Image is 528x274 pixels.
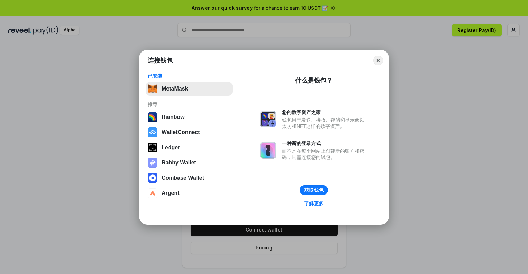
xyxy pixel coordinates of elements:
div: 了解更多 [304,200,324,207]
h1: 连接钱包 [148,56,173,65]
div: MetaMask [162,86,188,92]
div: Rabby Wallet [162,160,196,166]
a: 了解更多 [300,199,328,208]
img: svg+xml,%3Csvg%20width%3D%2228%22%20height%3D%2228%22%20viewBox%3D%220%200%2028%2028%22%20fill%3D... [148,173,157,183]
img: svg+xml,%3Csvg%20width%3D%2228%22%20height%3D%2228%22%20viewBox%3D%220%200%2028%2028%22%20fill%3D... [148,127,157,137]
div: WalletConnect [162,129,200,135]
button: Close [373,56,383,65]
div: 您的数字资产之家 [282,109,368,115]
div: 获取钱包 [304,187,324,193]
button: Coinbase Wallet [146,171,233,185]
img: svg+xml,%3Csvg%20xmlns%3D%22http%3A%2F%2Fwww.w3.org%2F2000%2Fsvg%22%20fill%3D%22none%22%20viewBox... [148,158,157,168]
div: Ledger [162,144,180,151]
div: Coinbase Wallet [162,175,204,181]
button: MetaMask [146,82,233,96]
img: svg+xml,%3Csvg%20width%3D%2228%22%20height%3D%2228%22%20viewBox%3D%220%200%2028%2028%22%20fill%3D... [148,188,157,198]
div: 钱包用于发送、接收、存储和显示像以太坊和NFT这样的数字资产。 [282,117,368,129]
div: 什么是钱包？ [295,76,333,85]
img: svg+xml,%3Csvg%20fill%3D%22none%22%20height%3D%2233%22%20viewBox%3D%220%200%2035%2033%22%20width%... [148,84,157,94]
img: svg+xml,%3Csvg%20xmlns%3D%22http%3A%2F%2Fwww.w3.org%2F2000%2Fsvg%22%20fill%3D%22none%22%20viewBox... [260,111,276,127]
button: Rabby Wallet [146,156,233,170]
img: svg+xml,%3Csvg%20xmlns%3D%22http%3A%2F%2Fwww.w3.org%2F2000%2Fsvg%22%20width%3D%2228%22%20height%3... [148,143,157,152]
button: 获取钱包 [300,185,328,195]
div: Rainbow [162,114,185,120]
button: Ledger [146,141,233,154]
div: Argent [162,190,180,196]
img: svg+xml,%3Csvg%20xmlns%3D%22http%3A%2F%2Fwww.w3.org%2F2000%2Fsvg%22%20fill%3D%22none%22%20viewBox... [260,142,276,159]
div: 而不是在每个网站上创建新的账户和密码，只需连接您的钱包。 [282,148,368,160]
div: 一种新的登录方式 [282,140,368,147]
button: WalletConnect [146,125,233,139]
div: 已安装 [148,73,230,79]
img: svg+xml,%3Csvg%20width%3D%22120%22%20height%3D%22120%22%20viewBox%3D%220%200%20120%20120%22%20fil... [148,112,157,122]
button: Argent [146,186,233,200]
div: 推荐 [148,101,230,107]
button: Rainbow [146,110,233,124]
